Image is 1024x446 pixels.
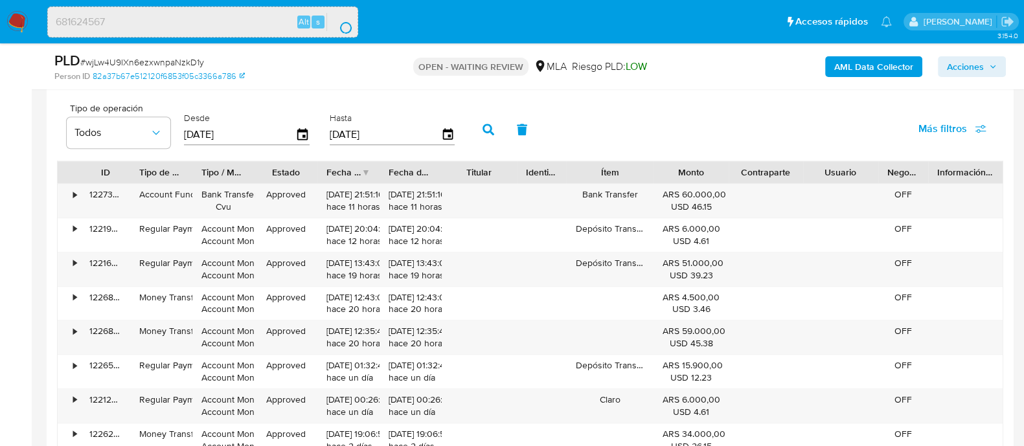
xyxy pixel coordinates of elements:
b: AML Data Collector [834,56,913,77]
span: Alt [299,16,309,28]
a: 82a37b67e512120f6853f05c3366a786 [93,71,245,82]
a: Salir [1001,15,1014,28]
button: Acciones [938,56,1006,77]
span: Acciones [947,56,984,77]
span: s [316,16,320,28]
span: # wjLw4U9IXn6ezxwnpaNzkD1y [80,56,204,69]
input: Buscar usuario o caso... [48,14,358,30]
span: 3.154.0 [997,30,1018,41]
b: PLD [54,50,80,71]
p: OPEN - WAITING REVIEW [413,58,529,76]
a: Notificaciones [881,16,892,27]
b: Person ID [54,71,90,82]
span: LOW [626,59,647,74]
button: search-icon [326,13,353,31]
div: MLA [534,60,567,74]
p: martin.degiuli@mercadolibre.com [923,16,996,28]
span: Riesgo PLD: [572,60,647,74]
span: Accesos rápidos [795,15,868,28]
button: AML Data Collector [825,56,922,77]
